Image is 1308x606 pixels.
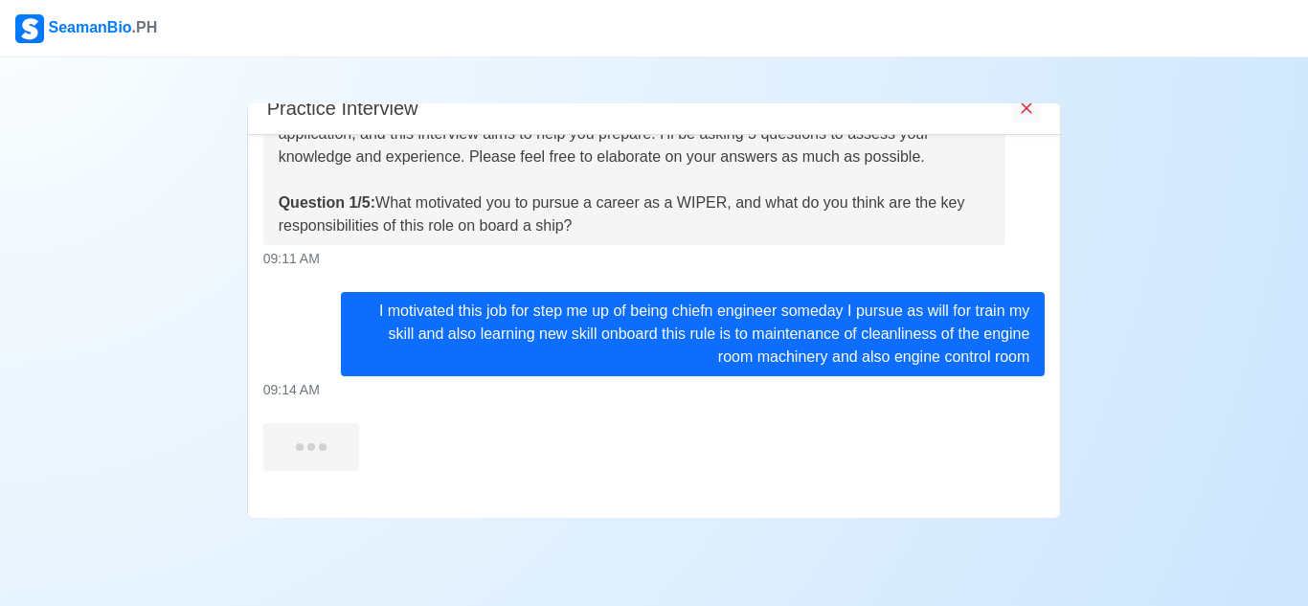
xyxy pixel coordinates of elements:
span: .PH [132,19,158,35]
div: Hello [PERSON_NAME] QUEQUE [PERSON_NAME], I'm Gem from SeamanBioPH, and I'm here to conduct a pra... [279,77,991,237]
h5: Practice Interview [267,97,418,120]
img: Logo [15,14,44,43]
div: 09:11 AM [263,249,1046,269]
button: End Interview [1012,93,1041,123]
div: I motivated this job for step me up of being chiefn engineer someday I pursue as will for train m... [341,292,1045,376]
div: SeamanBio [15,14,157,43]
strong: Question 1/5: [279,194,375,211]
div: 09:14 AM [263,380,1046,400]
